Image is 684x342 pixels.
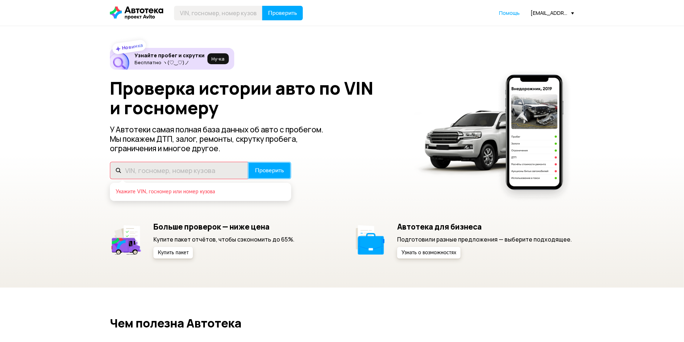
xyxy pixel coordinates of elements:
span: Купить пакет [158,250,189,255]
button: Проверить [248,162,291,179]
p: У Автотеки самая полная база данных об авто с пробегом. Мы покажем ДТП, залог, ремонты, скрутку п... [110,125,335,153]
strong: Новинка [121,42,144,51]
h5: Автотека для бизнеса [397,222,572,231]
a: Помощь [499,9,520,17]
h2: Чем полезна Автотека [110,317,574,330]
span: Проверить [255,168,284,173]
p: Бесплатно ヽ(♡‿♡)ノ [135,59,205,65]
button: Проверить [262,6,303,20]
input: VIN, госномер, номер кузова [110,162,248,179]
p: Подготовили разные предложения — выберите подходящее. [397,235,572,243]
span: Помощь [499,9,520,16]
p: Купите пакет отчётов, чтобы сэкономить до 65%. [153,235,294,243]
h5: Больше проверок — ниже цена [153,222,294,231]
h1: Проверка истории авто по VIN и госномеру [110,78,405,118]
input: VIN, госномер, номер кузова [174,6,263,20]
h6: Узнайте пробег и скрутки [135,52,205,59]
button: Купить пакет [153,247,193,259]
div: Укажите VIN, госномер или номер кузова [116,189,284,195]
span: Узнать о возможностях [401,250,456,255]
button: Узнать о возможностях [397,247,461,259]
span: Проверить [268,10,297,16]
div: [EMAIL_ADDRESS][DOMAIN_NAME] [531,9,574,16]
span: Ну‑ка [211,56,224,62]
